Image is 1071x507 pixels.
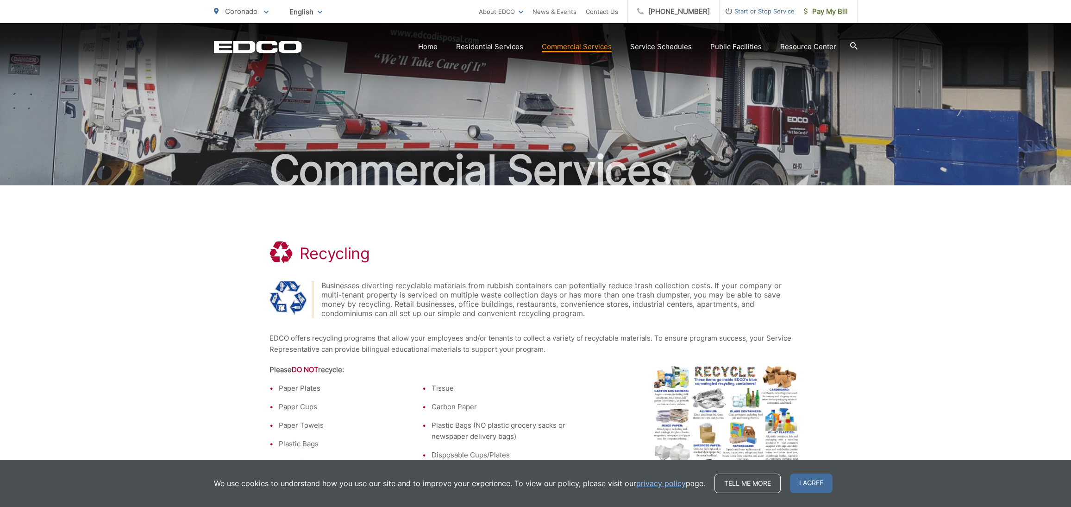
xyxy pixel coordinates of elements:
[804,6,848,17] span: Pay My Bill
[269,281,307,315] img: Recycling Symbol
[225,7,257,16] span: Coronado
[418,41,438,52] a: Home
[269,364,575,383] th: Please recycle:
[300,244,370,263] h1: Recycling
[456,41,523,52] a: Residential Services
[710,41,762,52] a: Public Facilities
[321,281,802,318] div: Businesses diverting recyclable materials from rubbish containers can potentially reduce trash co...
[432,383,575,394] li: Tissue
[780,41,836,52] a: Resource Center
[279,383,422,394] li: Paper Plates
[269,333,802,355] p: EDCO offers recycling programs that allow your employees and/or tenants to collect a variety of r...
[532,6,576,17] a: News & Events
[279,401,422,412] li: Paper Cups
[282,4,329,20] span: English
[649,364,802,499] img: image
[214,40,302,53] a: EDCD logo. Return to the homepage.
[586,6,618,17] a: Contact Us
[279,438,422,450] li: Plastic Bags
[479,6,523,17] a: About EDCO
[630,41,692,52] a: Service Schedules
[432,420,575,442] li: Plastic Bags (NO plastic grocery sacks or newspaper delivery bags)
[636,478,686,489] a: privacy policy
[279,420,422,431] li: Paper Towels
[714,474,781,493] a: Tell me more
[214,147,858,194] h2: Commercial Services
[432,450,575,461] li: Disposable Cups/Plates
[790,474,833,493] span: I agree
[432,401,575,412] li: Carbon Paper
[292,365,318,374] strong: DO NOT
[279,457,422,468] li: Ceramics
[542,41,612,52] a: Commercial Services
[214,478,705,489] p: We use cookies to understand how you use our site and to improve your experience. To view our pol...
